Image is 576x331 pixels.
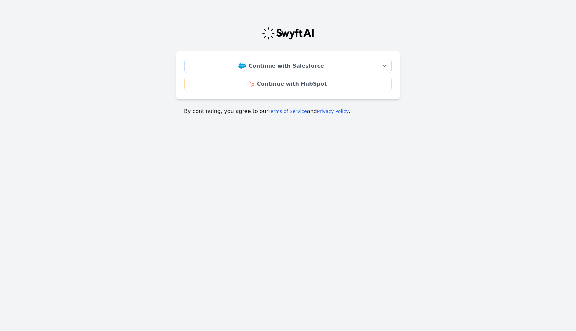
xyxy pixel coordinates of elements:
img: Swyft Logo [262,27,314,40]
a: Terms of Service [268,109,307,114]
p: By continuing, you agree to our and . [184,107,392,115]
a: Continue with Salesforce [184,59,378,73]
a: Continue with HubSpot [184,77,392,91]
img: Salesforce [238,63,246,69]
img: HubSpot [249,81,254,87]
a: Privacy Policy [317,109,349,114]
